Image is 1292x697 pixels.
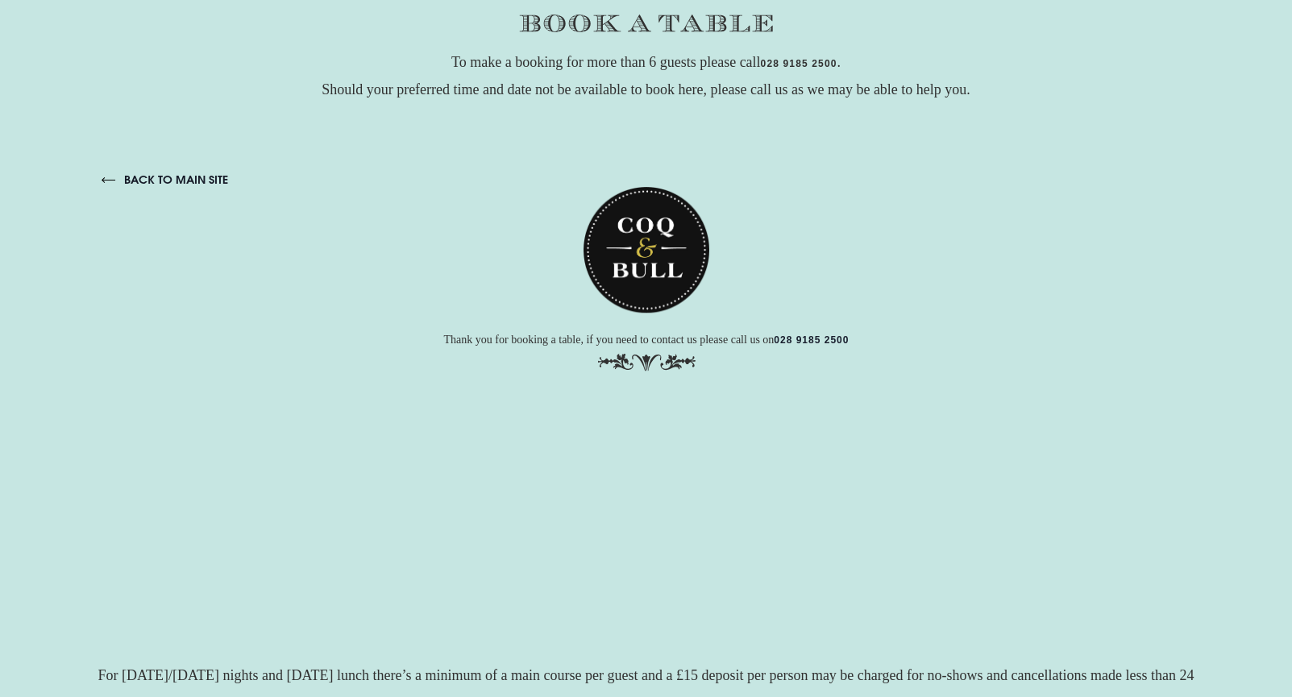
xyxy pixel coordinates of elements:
p: To make a booking for more than 6 guests please call . Should your preferred time and date not be... [82,48,1211,103]
a: back to main site [19,37,146,52]
a: 028 9185 2500 [692,199,766,210]
a: 028 9185 2500 [761,58,837,71]
img: Book a table [519,15,773,32]
img: Coq & Bull [501,52,627,178]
